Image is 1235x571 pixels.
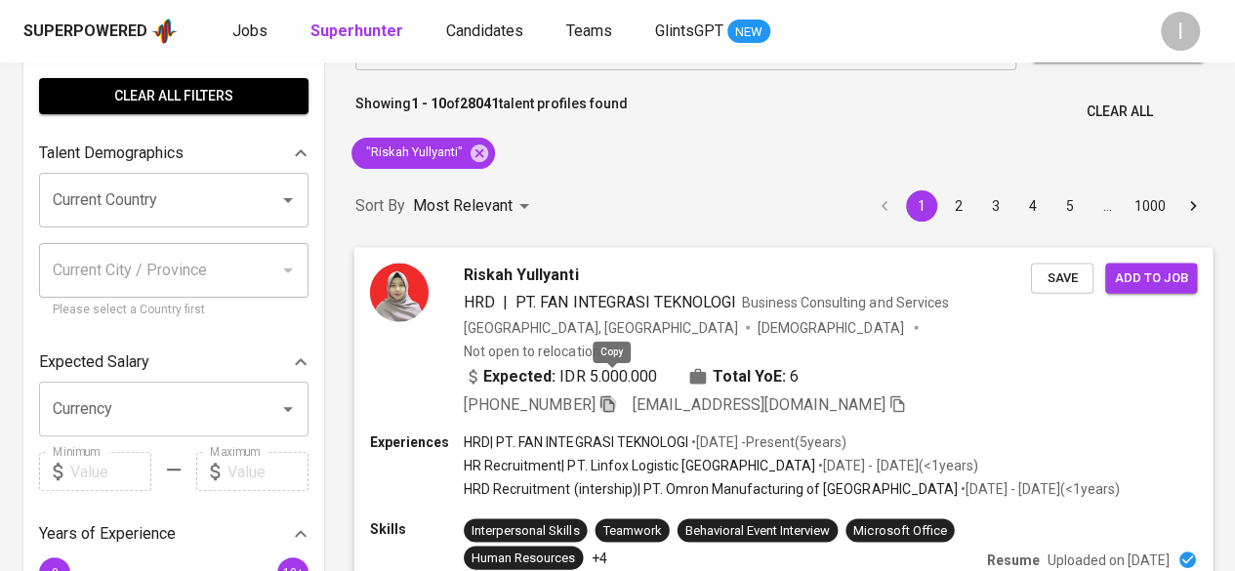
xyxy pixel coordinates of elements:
b: 1 - 10 [411,96,446,111]
span: Jobs [232,21,268,40]
span: Save [1041,266,1084,289]
span: "Riskah Yullyanti" [351,143,474,162]
div: Most Relevant [413,188,536,224]
p: Showing of talent profiles found [355,94,628,130]
span: [DEMOGRAPHIC_DATA] [758,317,906,337]
button: Open [274,186,302,214]
p: Skills [370,518,464,538]
span: [PHONE_NUMBER] [464,394,595,413]
p: • [DATE] - [DATE] ( <1 years ) [958,479,1120,499]
button: Go to page 5 [1054,190,1086,222]
div: I [1161,12,1200,51]
p: Years of Experience [39,522,176,546]
div: Superpowered [23,20,147,43]
img: app logo [151,17,178,46]
a: Teams [566,20,616,44]
div: Talent Demographics [39,134,309,173]
input: Value [70,452,151,491]
p: HRD Recruitment (intership) | PT. Omron Manufacturing of [GEOGRAPHIC_DATA] [464,479,958,499]
div: Years of Experience [39,514,309,553]
span: Candidates [446,21,523,40]
p: • [DATE] - [DATE] ( <1 years ) [815,456,977,475]
span: Clear All filters [55,84,293,108]
p: HR Recruitment | PT. Linfox Logistic [GEOGRAPHIC_DATA] [464,456,815,475]
b: 28041 [460,96,499,111]
a: Superhunter [310,20,407,44]
div: "Riskah Yullyanti" [351,138,495,169]
input: Value [227,452,309,491]
button: Clear All filters [39,78,309,114]
button: Add to job [1105,263,1197,293]
button: Save [1031,263,1093,293]
span: Teams [566,21,612,40]
p: Uploaded on [DATE] [1048,550,1170,569]
div: Human Resources [472,549,575,567]
button: Go to page 1000 [1129,190,1172,222]
div: Interpersonal Skills [472,521,579,540]
button: Go to page 4 [1017,190,1049,222]
div: … [1091,196,1123,216]
p: Talent Demographics [39,142,184,165]
button: Open [274,395,302,423]
span: GlintsGPT [655,21,723,40]
p: Not open to relocation [464,341,599,360]
p: Please select a Country first [53,301,295,320]
button: Go to next page [1177,190,1209,222]
span: Riskah Yullyanti [464,263,578,286]
span: | [503,290,508,313]
span: PT. FAN INTEGRASI TEKNOLOGI [515,292,736,310]
button: Go to page 2 [943,190,974,222]
p: Experiences [370,432,464,452]
b: Total YoE: [713,364,786,387]
button: Clear All [1079,94,1161,130]
span: Clear All [1087,100,1153,124]
nav: pagination navigation [866,190,1212,222]
a: GlintsGPT NEW [655,20,770,44]
div: IDR 5.000.000 [464,364,657,387]
p: Most Relevant [413,194,513,218]
span: [EMAIL_ADDRESS][DOMAIN_NAME] [633,394,885,413]
a: Candidates [446,20,527,44]
p: Expected Salary [39,350,149,374]
span: 6 [790,364,799,387]
b: Expected: [483,364,556,387]
div: Expected Salary [39,343,309,382]
div: Teamwork [602,521,661,540]
div: Behavioral Event Interview [685,521,830,540]
p: HRD | PT. FAN INTEGRASI TEKNOLOGI [464,432,688,452]
button: Go to page 3 [980,190,1011,222]
p: Resume [987,550,1040,569]
span: NEW [727,22,770,42]
button: page 1 [906,190,937,222]
a: Jobs [232,20,271,44]
div: [GEOGRAPHIC_DATA], [GEOGRAPHIC_DATA] [464,317,738,337]
img: 2af59ee5d3e7bb0619474ef24dd4ad2e.jpg [370,263,429,321]
a: Superpoweredapp logo [23,17,178,46]
p: Sort By [355,194,405,218]
p: • [DATE] - Present ( 5 years ) [688,432,846,452]
span: HRD [464,292,495,310]
div: Microsoft Office [853,521,946,540]
b: Superhunter [310,21,403,40]
span: Add to job [1115,266,1187,289]
span: Business Consulting and Services [742,294,949,309]
p: +4 [591,548,606,567]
